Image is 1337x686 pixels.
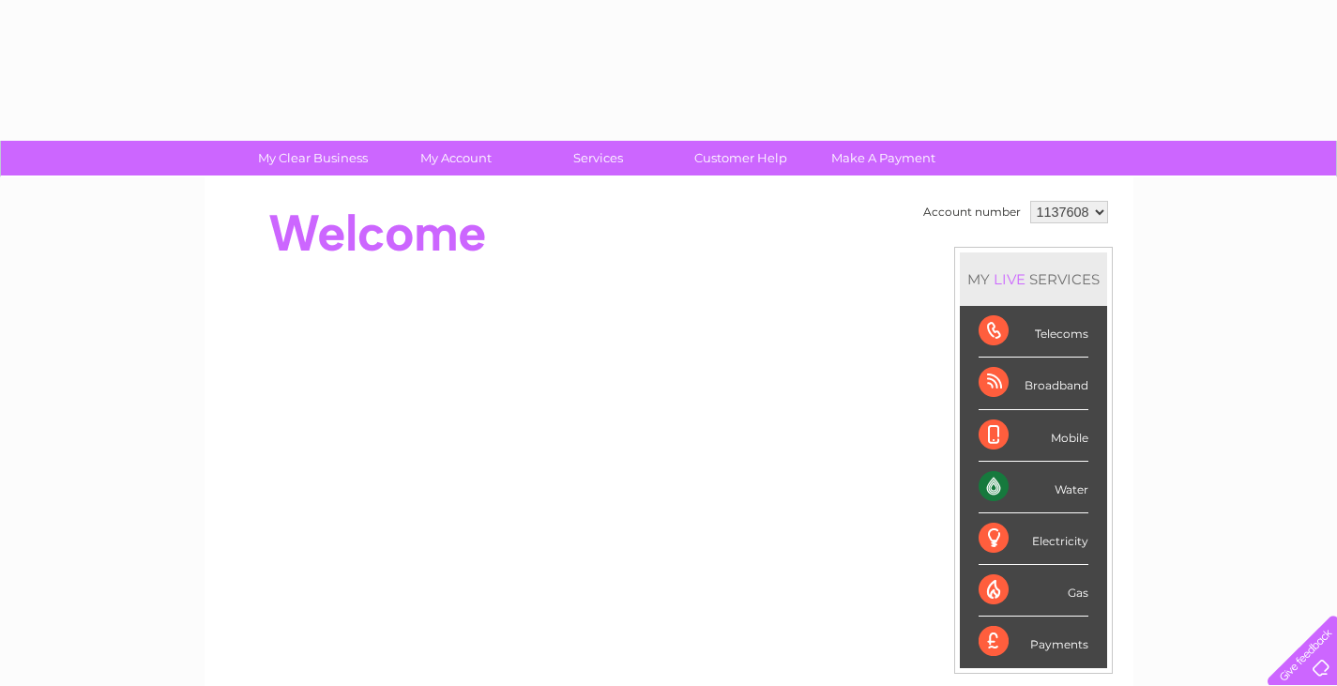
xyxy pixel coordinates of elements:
[979,462,1088,513] div: Water
[960,252,1107,306] div: MY SERVICES
[663,141,818,175] a: Customer Help
[979,358,1088,409] div: Broadband
[806,141,961,175] a: Make A Payment
[979,617,1088,667] div: Payments
[235,141,390,175] a: My Clear Business
[979,565,1088,617] div: Gas
[979,306,1088,358] div: Telecoms
[919,196,1026,228] td: Account number
[378,141,533,175] a: My Account
[979,410,1088,462] div: Mobile
[979,513,1088,565] div: Electricity
[521,141,676,175] a: Services
[990,270,1029,288] div: LIVE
